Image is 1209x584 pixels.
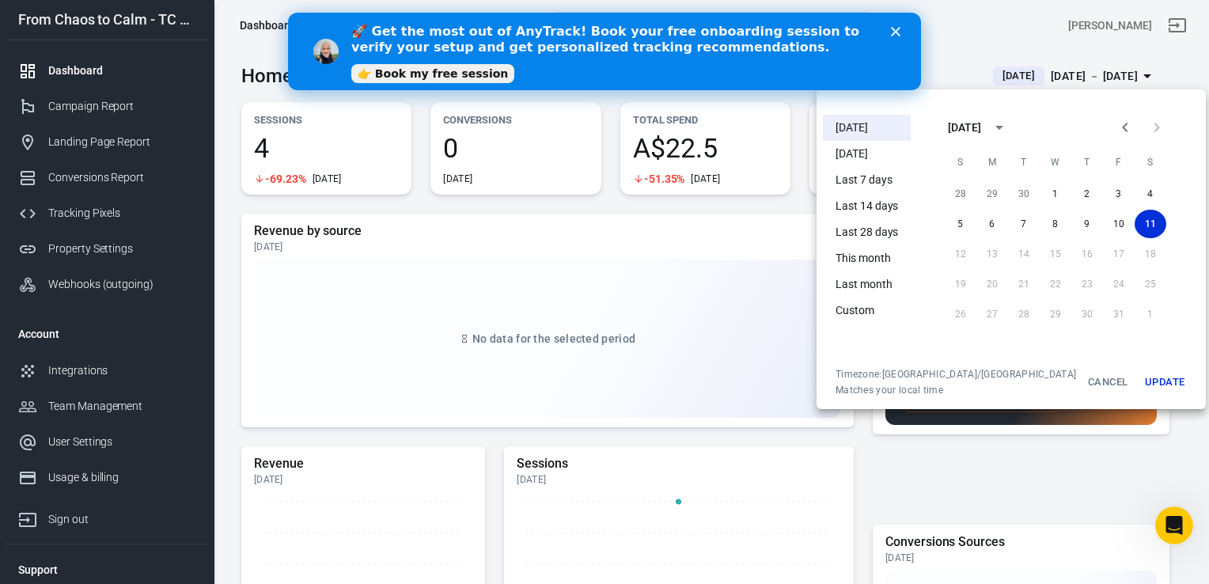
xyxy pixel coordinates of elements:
div: Close [603,14,619,24]
li: Last month [823,271,911,298]
button: 4 [1135,180,1166,208]
button: Cancel [1082,368,1133,396]
li: [DATE] [823,141,911,167]
li: Last 7 days [823,167,911,193]
li: [DATE] [823,115,911,141]
button: 1 [1040,180,1071,208]
button: Previous month [1109,112,1141,143]
iframe: Intercom live chat banner [288,13,921,90]
button: 30 [1008,180,1040,208]
button: 2 [1071,180,1103,208]
iframe: Intercom live chat [1155,506,1193,544]
button: 7 [1008,210,1040,238]
button: 6 [976,210,1008,238]
div: [DATE] [948,119,981,136]
div: Timezone: [GEOGRAPHIC_DATA]/[GEOGRAPHIC_DATA] [836,368,1076,381]
span: Tuesday [1010,146,1038,178]
li: Last 28 days [823,219,911,245]
button: 3 [1103,180,1135,208]
span: Saturday [1136,146,1165,178]
button: 8 [1040,210,1071,238]
span: Matches your local time [836,384,1076,396]
li: Custom [823,298,911,324]
span: Friday [1105,146,1133,178]
li: Last 14 days [823,193,911,219]
span: Thursday [1073,146,1101,178]
li: This month [823,245,911,271]
button: Update [1139,368,1190,396]
button: 29 [976,180,1008,208]
button: 28 [945,180,976,208]
span: Wednesday [1041,146,1070,178]
button: 5 [945,210,976,238]
span: Monday [978,146,1006,178]
button: calendar view is open, switch to year view [986,114,1013,141]
span: Sunday [946,146,975,178]
button: 10 [1103,210,1135,238]
button: 11 [1135,210,1166,238]
button: 9 [1071,210,1103,238]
